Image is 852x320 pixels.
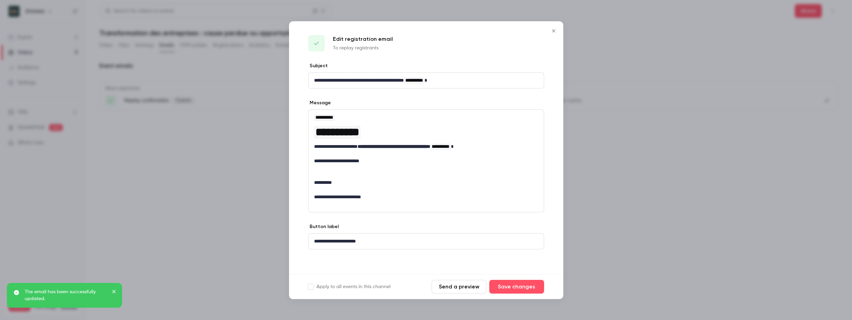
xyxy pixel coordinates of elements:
p: The email has been successfully updated. [25,288,107,302]
p: Edit registration email [333,35,393,43]
label: Subject [308,62,328,69]
div: editor [309,110,544,205]
button: Send a preview [432,280,487,294]
label: Message [308,99,331,106]
button: close [112,288,117,297]
label: Button label [308,223,339,230]
label: Apply to all events in this channel [308,283,391,290]
button: Close [547,24,561,38]
p: To replay registrants [333,45,393,51]
button: Save changes [489,280,544,294]
div: editor [309,234,544,249]
div: editor [309,73,544,88]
